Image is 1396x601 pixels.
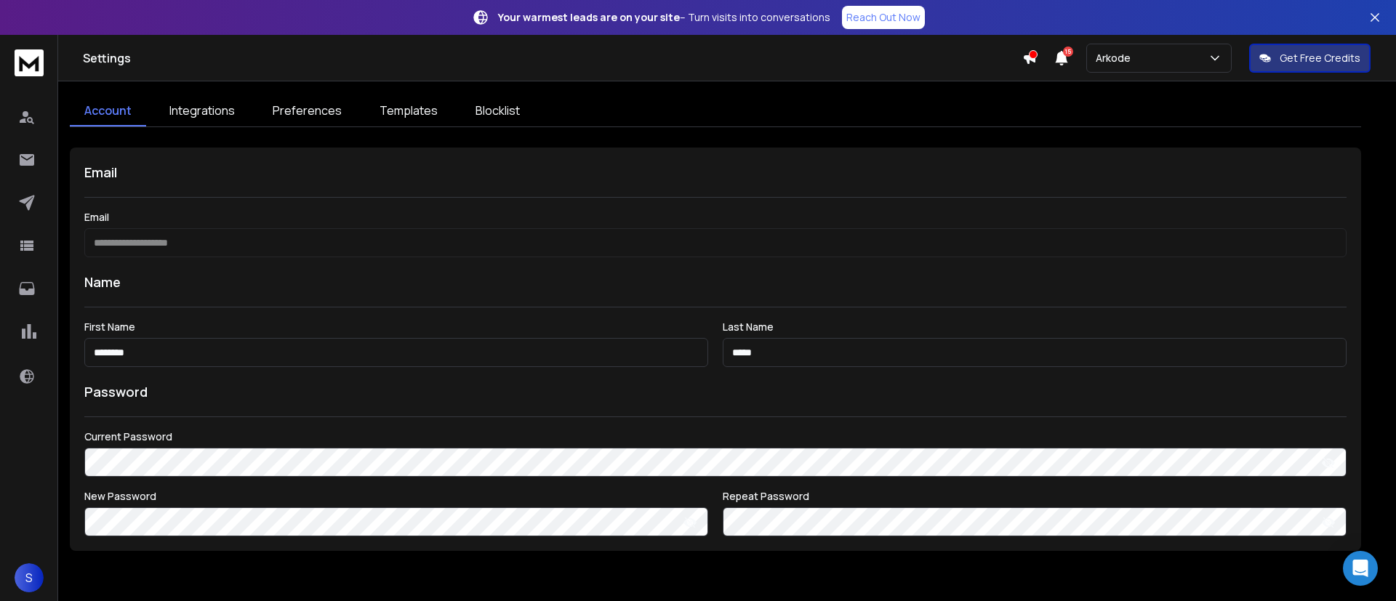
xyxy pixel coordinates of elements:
a: Account [70,96,146,126]
span: 15 [1063,47,1073,57]
a: Blocklist [461,96,534,126]
p: Arkode [1096,51,1136,65]
strong: Your warmest leads are on your site [498,10,680,24]
p: – Turn visits into conversations [498,10,830,25]
label: Current Password [84,432,1347,442]
h1: Name [84,272,1347,292]
label: First Name [84,322,708,332]
h1: Password [84,382,148,402]
label: Email [84,212,1347,222]
button: Get Free Credits [1249,44,1371,73]
label: Last Name [723,322,1347,332]
a: Integrations [155,96,249,126]
h1: Settings [83,49,1022,67]
label: Repeat Password [723,491,1347,501]
a: Reach Out Now [842,6,925,29]
p: Get Free Credits [1280,51,1360,65]
img: logo [15,49,44,76]
a: Preferences [258,96,356,126]
h1: Email [84,162,1347,182]
a: Templates [365,96,452,126]
p: Reach Out Now [846,10,920,25]
button: S [15,563,44,592]
label: New Password [84,491,708,501]
div: Open Intercom Messenger [1343,551,1378,586]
